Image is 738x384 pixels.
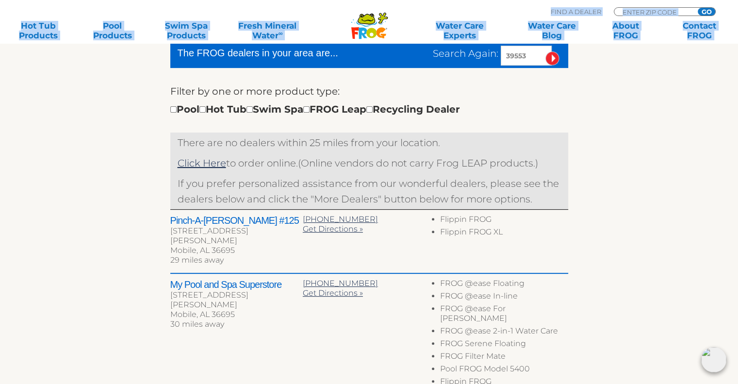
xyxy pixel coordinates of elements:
[170,226,303,246] div: [STREET_ADDRESS][PERSON_NAME]
[170,255,224,265] span: 29 miles away
[597,21,654,40] a: AboutFROG
[231,21,303,40] a: Fresh MineralWater∞
[178,155,561,171] p: (Online vendors do not carry Frog LEAP products.)
[622,8,687,16] input: Zip Code Form
[83,21,141,40] a: PoolProducts
[545,51,559,66] input: Submit
[671,21,728,40] a: ContactFROG
[278,30,282,37] sup: ∞
[10,21,67,40] a: Hot TubProducts
[440,227,568,240] li: Flippin FROG XL
[440,215,568,227] li: Flippin FROG
[303,215,378,224] a: [PHONE_NUMBER]
[170,290,303,310] div: [STREET_ADDRESS][PERSON_NAME]
[523,21,580,40] a: Water CareBlog
[158,21,215,40] a: Swim SpaProducts
[433,48,498,59] span: Search Again:
[303,279,378,288] a: [PHONE_NUMBER]
[440,326,568,339] li: FROG @ease 2-in-1 Water Care
[170,310,303,319] div: Mobile, AL 36695
[440,364,568,377] li: Pool FROG Model 5400
[440,291,568,304] li: FROG @ease In-line
[413,21,507,40] a: Water CareExperts
[170,215,303,226] h2: Pinch-A-[PERSON_NAME] #125
[170,83,340,99] label: Filter by one or more product type:
[178,176,561,207] p: If you prefer personalized assistance from our wonderful dealers, please see the dealers below an...
[303,288,363,298] a: Get Directions »
[178,157,298,169] span: to order online.
[701,347,726,372] img: openIcon
[170,101,460,117] div: Pool Hot Tub Swim Spa FROG Leap Recycling Dealer
[698,8,715,16] input: GO
[551,7,601,16] p: Find A Dealer
[440,339,568,351] li: FROG Serene Floating
[170,279,303,290] h2: My Pool and Spa Superstore
[178,46,373,60] div: The FROG dealers in your area are...
[178,157,226,169] a: Click Here
[170,319,224,329] span: 30 miles away
[170,246,303,255] div: Mobile, AL 36695
[440,351,568,364] li: FROG Filter Mate
[440,279,568,291] li: FROG @ease Floating
[178,135,561,150] p: There are no dealers within 25 miles from your location.
[303,224,363,234] a: Get Directions »
[440,304,568,326] li: FROG @ease For [PERSON_NAME]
